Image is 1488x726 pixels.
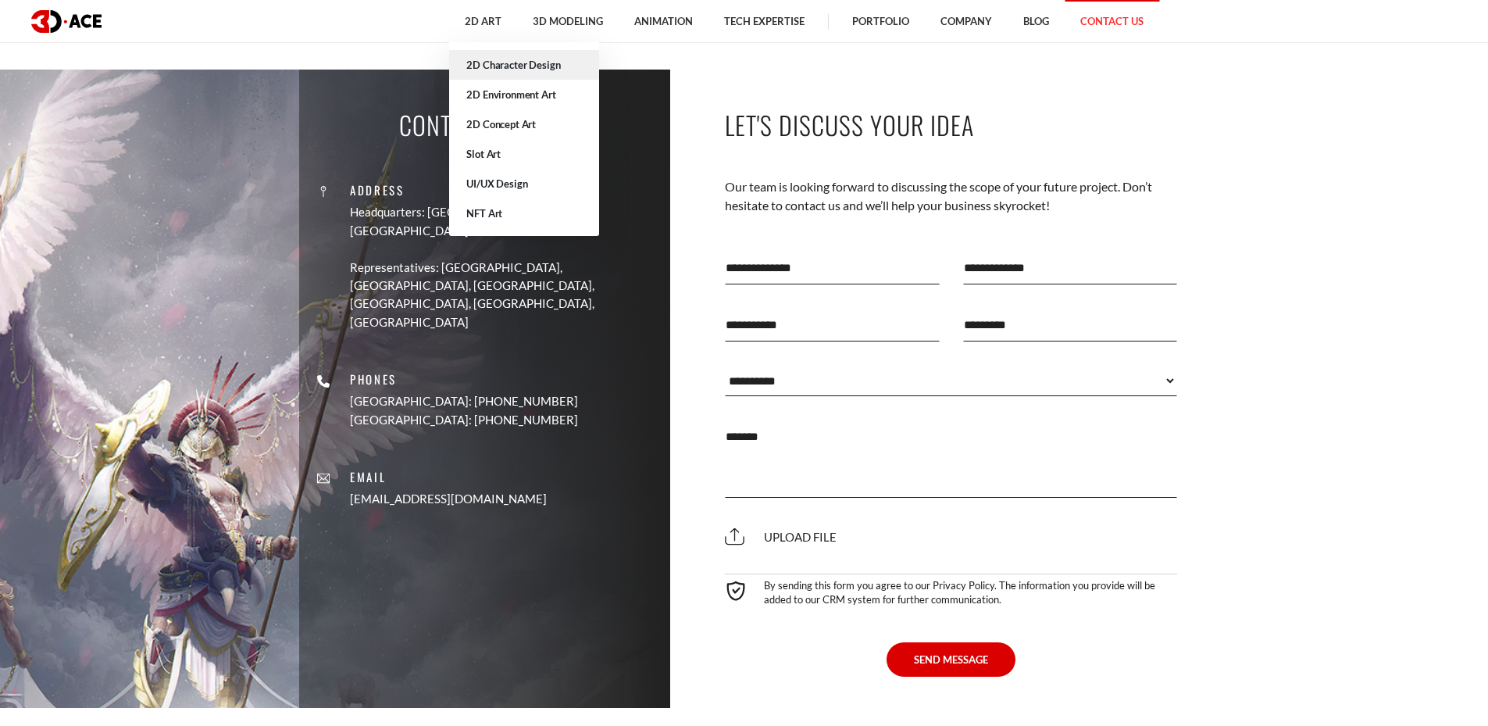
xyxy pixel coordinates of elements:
[725,107,1178,142] p: Let's Discuss Your Idea
[350,468,547,486] p: Email
[350,259,658,332] p: Representatives: [GEOGRAPHIC_DATA], [GEOGRAPHIC_DATA], [GEOGRAPHIC_DATA], [GEOGRAPHIC_DATA], [GEO...
[449,139,599,169] a: Slot Art
[725,530,837,544] span: Upload file
[350,181,658,199] p: Address
[31,10,102,33] img: logo dark
[449,109,599,139] a: 2D Concept Art
[399,107,570,142] p: Contact Details
[350,203,658,240] p: Headquarters: [GEOGRAPHIC_DATA], [GEOGRAPHIC_DATA]
[350,491,547,509] a: [EMAIL_ADDRESS][DOMAIN_NAME]
[449,50,599,80] a: 2D Character Design
[350,393,578,411] p: [GEOGRAPHIC_DATA]: [PHONE_NUMBER]
[449,80,599,109] a: 2D Environment Art
[725,177,1178,216] p: Our team is looking forward to discussing the scope of your future project. Don’t hesitate to con...
[725,574,1178,606] div: By sending this form you agree to our Privacy Policy. The information you provide will be added t...
[449,198,599,228] a: NFT Art
[887,642,1015,677] button: SEND MESSAGE
[350,203,658,331] a: Headquarters: [GEOGRAPHIC_DATA], [GEOGRAPHIC_DATA] Representatives: [GEOGRAPHIC_DATA], [GEOGRAPHI...
[350,411,578,429] p: [GEOGRAPHIC_DATA]: [PHONE_NUMBER]
[350,370,578,388] p: Phones
[449,169,599,198] a: UI/UX Design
